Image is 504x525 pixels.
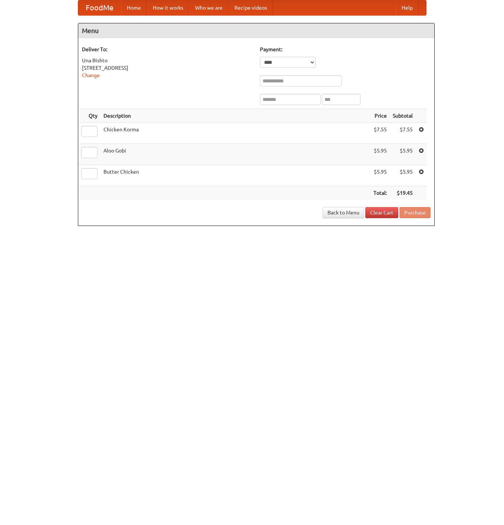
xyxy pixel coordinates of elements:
[260,46,431,53] h5: Payment:
[121,0,147,15] a: Home
[370,165,390,186] td: $5.95
[390,165,416,186] td: $5.95
[390,123,416,144] td: $7.55
[189,0,228,15] a: Who we are
[82,46,253,53] h5: Deliver To:
[101,109,370,123] th: Description
[228,0,273,15] a: Recipe videos
[147,0,189,15] a: How it works
[323,207,364,218] a: Back to Menu
[82,64,253,72] div: [STREET_ADDRESS]
[78,23,434,38] h4: Menu
[365,207,398,218] a: Clear Cart
[390,109,416,123] th: Subtotal
[390,144,416,165] td: $5.95
[396,0,419,15] a: Help
[78,109,101,123] th: Qty
[370,109,390,123] th: Price
[82,72,100,78] a: Change
[101,123,370,144] td: Chicken Korma
[370,186,390,200] th: Total:
[82,57,253,64] div: Una Bishto
[78,0,121,15] a: FoodMe
[399,207,431,218] button: Purchase
[370,123,390,144] td: $7.55
[370,144,390,165] td: $5.95
[101,144,370,165] td: Aloo Gobi
[390,186,416,200] th: $19.45
[101,165,370,186] td: Butter Chicken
